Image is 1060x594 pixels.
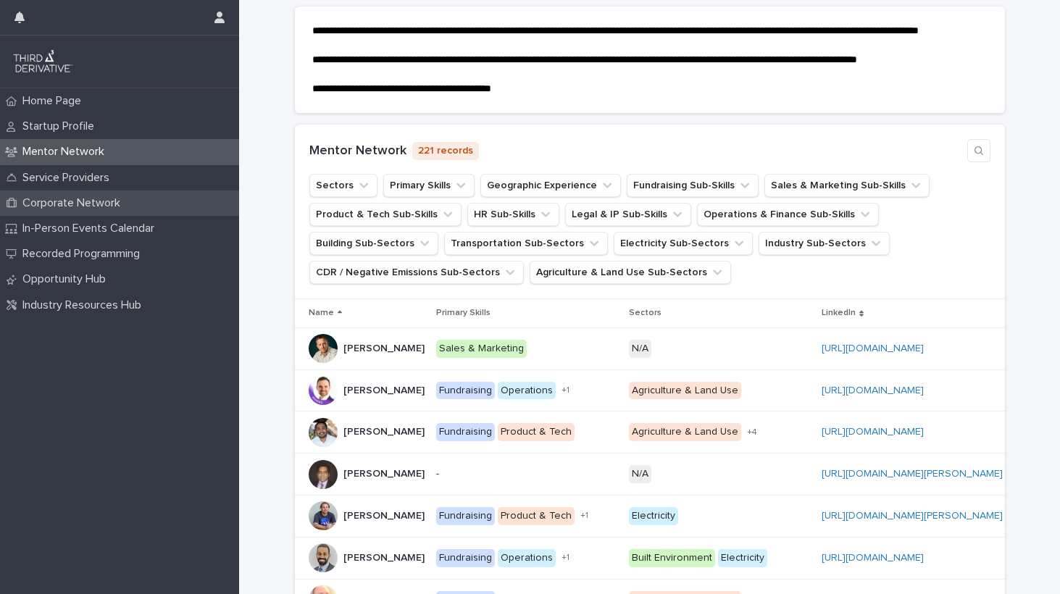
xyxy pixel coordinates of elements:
[614,232,753,255] button: Electricity Sub-Sectors
[17,298,153,312] p: Industry Resources Hub
[17,247,151,261] p: Recorded Programming
[295,537,1017,579] tr: [PERSON_NAME][PERSON_NAME] FundraisingOperations+1Built EnvironmentElectricity[URL][DOMAIN_NAME]
[498,382,556,400] div: Operations
[629,465,651,483] div: N/A
[436,340,527,358] div: Sales & Marketing
[822,385,924,396] a: [URL][DOMAIN_NAME]
[436,468,617,480] p: -
[17,272,117,286] p: Opportunity Hub
[822,553,924,563] a: [URL][DOMAIN_NAME]
[498,423,575,441] div: Product & Tech
[629,382,741,400] div: Agriculture & Land Use
[343,549,427,564] p: [PERSON_NAME]
[17,196,132,210] p: Corporate Network
[12,47,75,76] img: q0dI35fxT46jIlCv2fcp
[309,203,462,226] button: Product & Tech Sub-Skills
[822,427,924,437] a: [URL][DOMAIN_NAME]
[629,507,678,525] div: Electricity
[822,511,1003,521] a: [URL][DOMAIN_NAME][PERSON_NAME]
[343,382,427,397] p: [PERSON_NAME]
[295,327,1017,369] tr: [PERSON_NAME][PERSON_NAME] Sales & MarketingN/A[URL][DOMAIN_NAME]
[467,203,559,226] button: HR Sub-Skills
[480,174,621,197] button: Geographic Experience
[718,549,767,567] div: Electricity
[565,203,691,226] button: Legal & IP Sub-Skills
[343,423,427,438] p: [PERSON_NAME]
[343,340,427,355] p: [PERSON_NAME]
[295,369,1017,411] tr: [PERSON_NAME][PERSON_NAME] FundraisingOperations+1Agriculture & Land Use[URL][DOMAIN_NAME]
[309,305,334,321] p: Name
[309,261,524,284] button: CDR / Negative Emissions Sub-Sectors
[629,305,662,321] p: Sectors
[764,174,930,197] button: Sales & Marketing Sub-Skills
[530,261,731,284] button: Agriculture & Land Use Sub-Sectors
[627,174,759,197] button: Fundraising Sub-Skills
[295,411,1017,453] tr: [PERSON_NAME][PERSON_NAME] FundraisingProduct & TechAgriculture & Land Use+4[URL][DOMAIN_NAME]
[436,423,495,441] div: Fundraising
[629,340,651,358] div: N/A
[17,171,121,185] p: Service Providers
[343,465,427,480] p: [PERSON_NAME]
[309,174,377,197] button: Sectors
[629,549,715,567] div: Built Environment
[822,305,856,321] p: LinkedIn
[295,453,1017,495] tr: [PERSON_NAME][PERSON_NAME] -N/A[URL][DOMAIN_NAME][PERSON_NAME]
[17,94,93,108] p: Home Page
[629,423,741,441] div: Agriculture & Land Use
[444,232,608,255] button: Transportation Sub-Sectors
[822,343,924,354] a: [URL][DOMAIN_NAME]
[580,511,588,520] span: + 1
[343,507,427,522] p: Abraham Cambridge
[562,386,569,395] span: + 1
[498,549,556,567] div: Operations
[309,232,438,255] button: Building Sub-Sectors
[498,507,575,525] div: Product & Tech
[17,145,116,159] p: Mentor Network
[383,174,475,197] button: Primary Skills
[436,305,491,321] p: Primary Skills
[17,222,166,235] p: In-Person Events Calendar
[309,143,406,159] h1: Mentor Network
[747,428,757,437] span: + 4
[562,553,569,562] span: + 1
[822,469,1003,479] a: [URL][DOMAIN_NAME][PERSON_NAME]
[759,232,890,255] button: Industry Sub-Sectors
[295,495,1017,537] tr: [PERSON_NAME][PERSON_NAME] FundraisingProduct & Tech+1Electricity[URL][DOMAIN_NAME][PERSON_NAME]
[436,549,495,567] div: Fundraising
[17,120,106,133] p: Startup Profile
[436,507,495,525] div: Fundraising
[697,203,879,226] button: Operations & Finance Sub-Skills
[412,142,479,160] p: 221 records
[436,382,495,400] div: Fundraising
